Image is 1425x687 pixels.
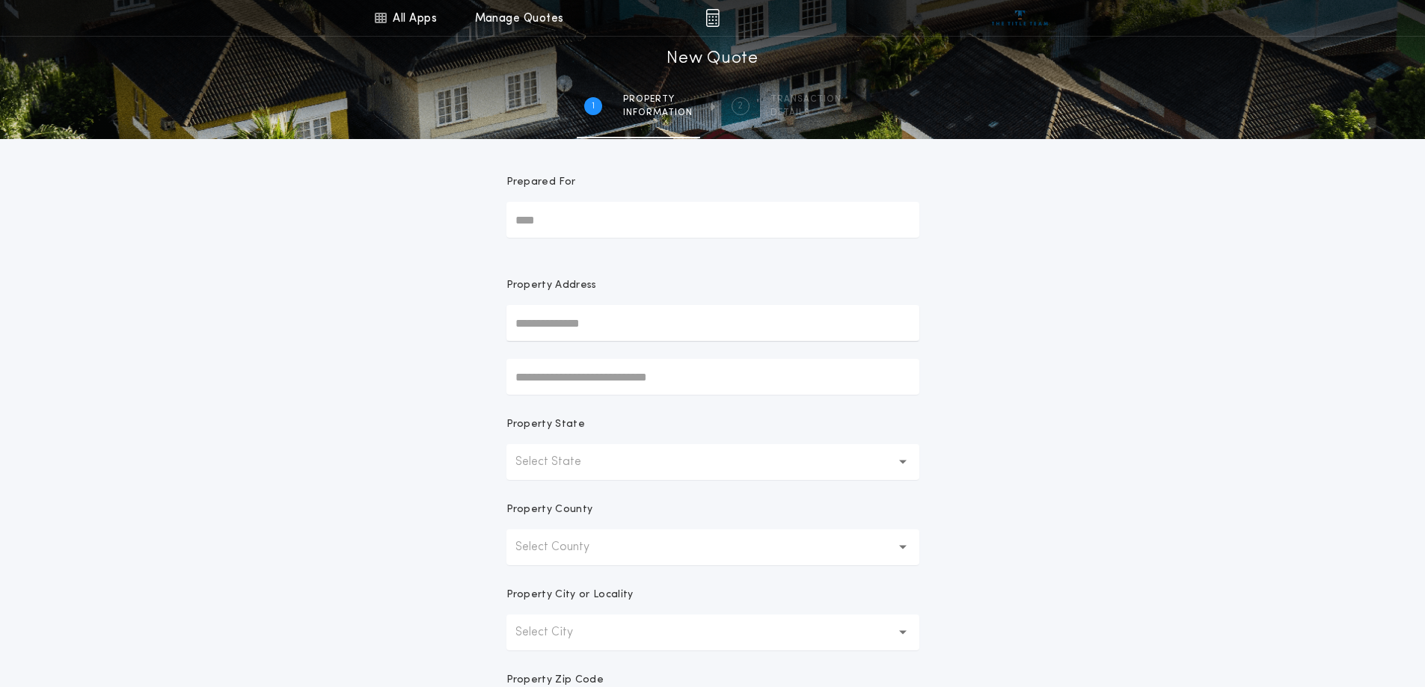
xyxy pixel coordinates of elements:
span: information [623,107,693,119]
img: img [705,9,720,27]
p: Select County [515,538,613,556]
span: Property [623,93,693,105]
p: Property State [506,417,585,432]
p: Select State [515,453,605,471]
img: vs-icon [992,10,1048,25]
button: Select City [506,614,919,650]
p: Prepared For [506,175,576,190]
p: Property City or Locality [506,588,634,603]
input: Prepared For [506,202,919,238]
p: Property County [506,502,593,517]
h2: 1 [592,100,595,112]
button: Select County [506,529,919,565]
span: details [770,107,842,119]
p: Property Address [506,278,919,293]
button: Select State [506,444,919,480]
h2: 2 [738,100,743,112]
h1: New Quote [666,47,758,71]
span: Transaction [770,93,842,105]
p: Select City [515,623,597,641]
